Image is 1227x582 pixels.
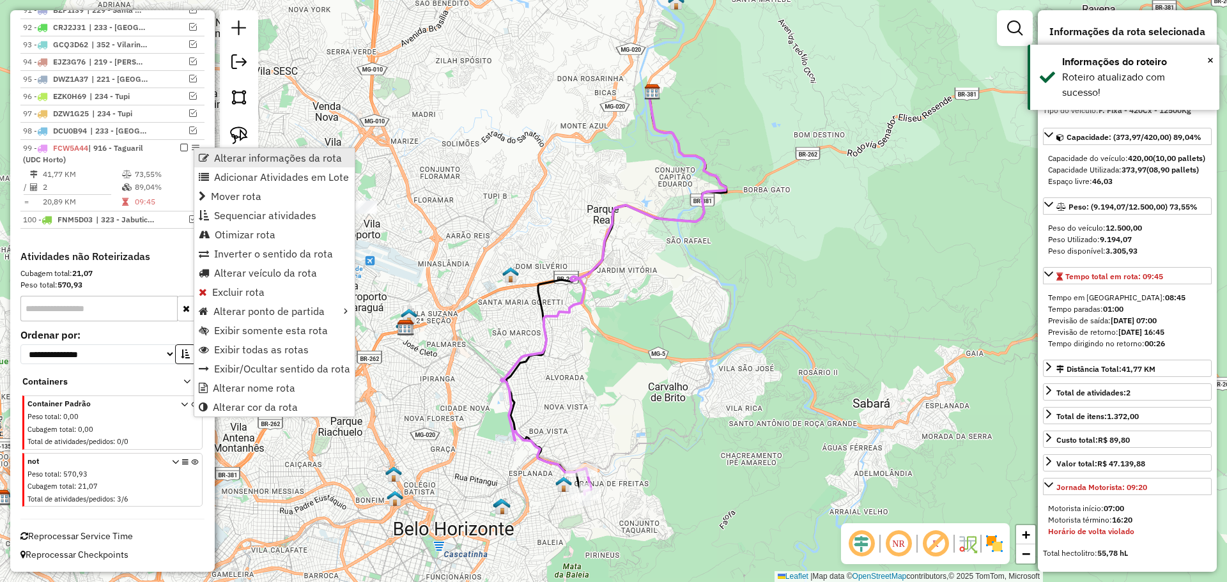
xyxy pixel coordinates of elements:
[30,183,38,191] i: Total de Atividades
[63,470,88,479] span: 570,93
[23,181,29,194] td: /
[53,126,87,135] span: DCU0B94
[134,181,199,194] td: 89,04%
[1122,165,1146,174] strong: 373,97
[59,412,61,421] span: :
[189,57,197,65] em: Visualizar rota
[59,470,61,479] span: :
[1111,316,1157,325] strong: [DATE] 07:00
[1043,197,1212,215] a: Peso: (9.194,07/12.500,00) 73,55%
[1048,153,1207,164] div: Capacidade do veículo:
[27,482,74,491] span: Cubagem total
[192,144,199,151] em: Opções
[1048,503,1207,514] div: Motorista início:
[1092,176,1113,186] strong: 46,03
[96,214,155,226] span: 323 - Jabuticatubas
[194,206,355,225] li: Sequenciar atividades
[89,56,148,68] span: 219 - Maria Helena (UDC Céu Azul), 300 - Serra Verde (UDC Céu Azul)
[1022,526,1030,542] span: +
[214,344,309,355] span: Exibir todas as rotas
[74,425,76,434] span: :
[1056,482,1147,493] div: Jornada Motorista: 09:20
[180,144,188,151] em: Finalizar rota
[214,364,350,374] span: Exibir/Ocultar sentido da rota
[58,280,82,289] strong: 570,93
[226,15,252,44] a: Nova sessão e pesquisa
[23,143,143,164] span: | 916 - Taguaril (UDC Horto)
[1043,548,1212,559] div: Total hectolitro:
[1106,246,1138,256] strong: 3.305,93
[1118,327,1164,337] strong: [DATE] 16:45
[1043,148,1212,192] div: Capacidade: (373,97/420,00) 89,04%
[27,398,166,410] span: Container Padrão
[1099,105,1191,115] strong: F. Fixa - 420Cx - 12500Kg
[401,308,417,325] img: Simulação- STA
[213,383,295,393] span: Alterar nome rota
[1048,223,1142,233] span: Peso do veículo:
[1153,153,1205,163] strong: (10,00 pallets)
[27,437,113,446] span: Total de atividades/pedidos
[810,572,812,581] span: |
[387,490,403,507] img: 209 UDC Full Bonfim
[194,148,355,167] li: Alterar informações da rota
[194,340,355,359] li: Exibir todas as rotas
[23,22,86,32] span: 92 -
[23,215,93,224] span: 100 -
[1048,292,1207,303] div: Tempo em [GEOGRAPHIC_DATA]:
[189,92,197,100] em: Visualizar rota
[23,40,88,49] span: 93 -
[1112,515,1132,525] strong: 16:20
[1165,293,1185,302] strong: 08:45
[1002,15,1028,41] a: Exibir filtros
[1056,458,1145,470] div: Valor total:
[194,244,355,263] li: Inverter o sentido da rota
[846,528,877,559] span: Ocultar deslocamento
[1106,223,1142,233] strong: 12.500,00
[1048,164,1207,176] div: Capacidade Utilizada:
[1043,128,1212,145] a: Capacidade: (373,97/420,00) 89,04%
[230,88,248,106] img: Selecionar atividades - polígono
[117,494,128,503] span: 3/6
[91,39,150,50] span: 352 - Vilarinho (UDC Céu Azul)
[27,470,59,479] span: Peso total
[122,171,132,178] i: % de utilização do peso
[1043,360,1212,377] a: Distância Total:41,77 KM
[775,571,1043,582] div: Map data © contributors,© 2025 TomTom, Microsoft
[214,268,317,278] span: Alterar veículo da rota
[194,167,355,187] li: Adicionar Atividades em Lote
[230,126,248,144] img: Selecionar atividades - laço
[1097,459,1145,468] strong: R$ 47.139,88
[122,183,132,191] i: % de utilização da cubagem
[493,498,509,514] img: Warecloud Saudade
[214,249,333,259] span: Inverter o sentido da rota
[27,456,166,467] span: not
[194,187,355,206] li: Mover rota
[23,5,84,15] span: 91 -
[1043,498,1212,542] div: Jornada Motorista: 09:20
[90,125,149,137] span: 233 - São Gonsalo, 234 - Tupi
[397,319,413,336] img: CDD Belo Horizonte
[213,402,298,412] span: Alterar cor da rota
[1048,514,1207,526] div: Motorista término:
[189,109,197,117] em: Visualizar rota
[1100,234,1132,244] strong: 9.194,07
[1016,544,1035,563] a: Zoom out
[20,279,204,291] div: Peso total:
[214,153,342,163] span: Alterar informações da rota
[345,201,377,214] div: Atividade não roteirizada - NOSSO TRAYLLER LANCH
[1043,407,1212,424] a: Total de itens:1.372,00
[883,528,914,559] span: Ocultar NR
[1048,176,1207,187] div: Espaço livre:
[194,263,355,282] li: Alterar veículo da rota
[189,75,197,82] em: Visualizar rota
[53,5,84,15] span: BZF1I39
[1069,202,1198,211] span: Peso: (9.194,07/12.500,00) 73,55%
[1067,132,1201,142] span: Capacidade: (373,97/420,00) 89,04%
[1043,267,1212,284] a: Tempo total em rota: 09:45
[92,108,151,119] span: 234 - Tupi
[1043,287,1212,355] div: Tempo total em rota: 09:45
[42,195,121,208] td: 20,89 KM
[63,412,79,421] span: 0,00
[23,91,86,101] span: 96 -
[1103,304,1123,314] strong: 01:00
